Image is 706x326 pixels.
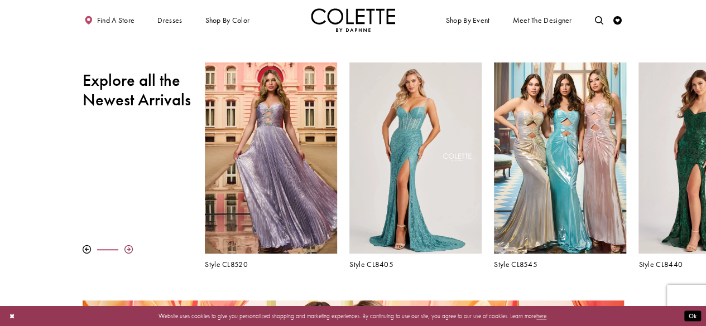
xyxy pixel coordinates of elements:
[611,8,624,32] a: Check Wishlist
[205,16,249,25] span: Shop by color
[494,260,626,269] a: Style CL8545
[684,311,701,322] button: Submit Dialog
[512,16,571,25] span: Meet the designer
[5,309,19,324] button: Close Dialog
[157,16,182,25] span: Dresses
[511,8,574,32] a: Meet the designer
[205,260,337,269] a: Style CL8520
[311,8,396,32] img: Colette by Daphne
[203,8,252,32] span: Shop by color
[97,16,135,25] span: Find a store
[446,16,490,25] span: Shop By Event
[83,8,137,32] a: Find a store
[494,62,626,254] a: Visit Colette by Daphne Style No. CL8545 Page
[444,8,492,32] span: Shop By Event
[83,71,193,110] h2: Explore all the Newest Arrivals
[311,8,396,32] a: Visit Home Page
[61,310,645,322] p: Website uses cookies to give you personalized shopping and marketing experiences. By continuing t...
[593,8,606,32] a: Toggle search
[488,56,632,275] div: Colette by Daphne Style No. CL8545
[205,62,337,254] a: Visit Colette by Daphne Style No. CL8520 Page
[199,56,343,275] div: Colette by Daphne Style No. CL8520
[155,8,184,32] span: Dresses
[349,62,481,254] a: Visit Colette by Daphne Style No. CL8405 Page
[536,312,546,320] a: here
[343,56,488,275] div: Colette by Daphne Style No. CL8405
[349,260,481,269] a: Style CL8405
